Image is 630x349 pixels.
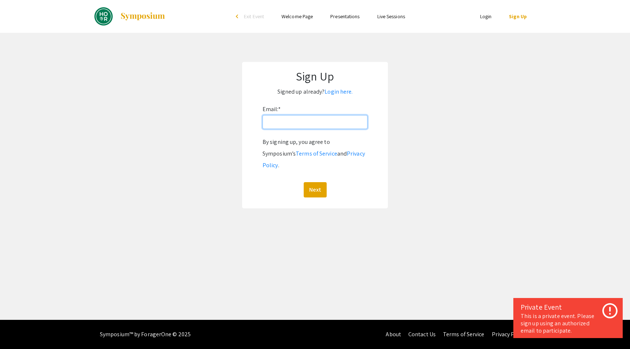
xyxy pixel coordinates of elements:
a: Privacy Policy [492,330,526,338]
a: Presentations [330,13,359,20]
a: Sign Up [509,13,527,20]
button: Next [304,182,327,197]
a: About [386,330,401,338]
h1: Sign Up [249,69,381,83]
a: Welcome Page [281,13,313,20]
a: Live Sessions [377,13,405,20]
a: Terms of Service [443,330,485,338]
div: arrow_back_ios [236,14,240,19]
a: Login here. [324,88,353,95]
label: Email: [262,103,281,115]
a: Contact Us [408,330,436,338]
a: Login [480,13,492,20]
img: DREAMS Spring 2025 [94,7,113,26]
div: By signing up, you agree to Symposium’s and . [262,136,367,171]
img: Symposium by ForagerOne [120,12,166,21]
a: Privacy Policy [262,150,365,169]
iframe: Chat [5,316,31,344]
a: Terms of Service [296,150,337,157]
div: Symposium™ by ForagerOne © 2025 [100,320,191,349]
div: Private Event [521,302,615,313]
a: DREAMS Spring 2025 [94,7,166,26]
p: Signed up already? [249,86,381,98]
span: Exit Event [244,13,264,20]
div: This is a private event. Please sign up using an authorized email to participate. [521,313,615,334]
